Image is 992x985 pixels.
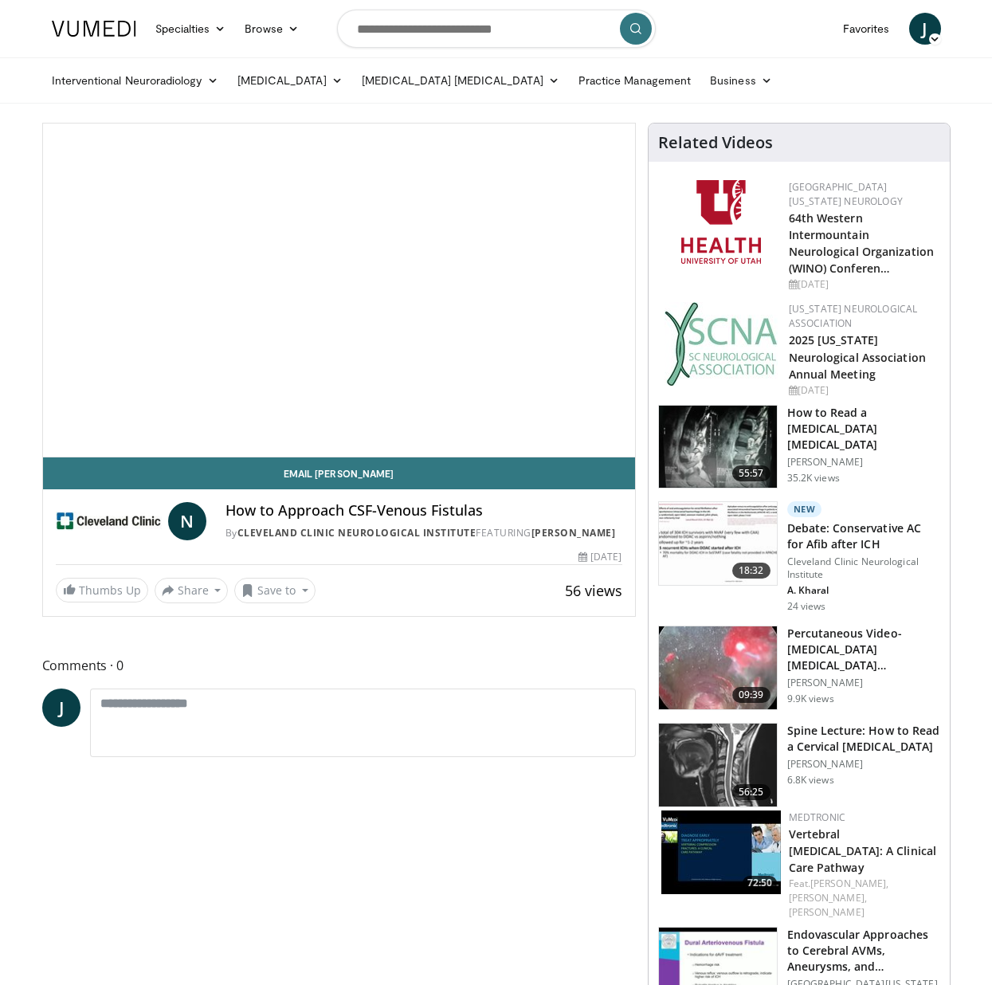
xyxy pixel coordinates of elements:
h3: Debate: Conservative AC for Afib after ICH [787,520,940,552]
a: 64th Western Intermountain Neurological Organization (WINO) Conferen… [789,210,935,276]
a: 2025 [US_STATE] Neurological Association Annual Meeting [789,332,926,381]
img: VuMedi Logo [52,21,136,37]
a: J [909,13,941,45]
video-js: Video Player [43,124,635,457]
a: 55:57 How to Read a [MEDICAL_DATA] [MEDICAL_DATA] [PERSON_NAME] 35.2K views [658,405,940,489]
span: 55:57 [732,465,770,481]
div: [DATE] [789,383,937,398]
img: b123db18-9392-45ae-ad1d-42c3758a27aa.jpg.150x105_q85_autocrop_double_scale_upscale_version-0.2.jpg [665,302,778,386]
img: 514e11ea-87f1-47fb-adb8-ddffea0a3059.150x105_q85_crop-smart_upscale.jpg [659,502,777,585]
h4: How to Approach CSF-Venous Fistulas [225,502,622,520]
img: b47c832f-d84e-4c5d-8811-00369440eda2.150x105_q85_crop-smart_upscale.jpg [659,406,777,489]
button: Share [155,578,229,603]
a: [US_STATE] Neurological Association [789,302,918,330]
p: New [787,501,822,517]
a: Business [700,65,782,96]
h3: How to Read a [MEDICAL_DATA] [MEDICAL_DATA] [787,405,940,453]
a: 09:39 Percutaneous Video-[MEDICAL_DATA] [MEDICAL_DATA] interlaminar L5-S1 (PELD) [PERSON_NAME] 9.... [658,626,940,710]
p: 6.8K views [787,774,834,787]
a: J [42,689,80,727]
span: Comments 0 [42,655,636,676]
p: 24 views [787,600,826,613]
span: 09:39 [732,687,770,703]
div: Feat. [789,877,937,920]
a: [PERSON_NAME] [531,526,616,540]
img: 8fac1a79-a78b-4966-a978-874ddf9a9948.150x105_q85_crop-smart_upscale.jpg [659,626,777,709]
a: N [168,502,206,540]
h3: Spine Lecture: How to Read a Cervical [MEDICAL_DATA] [787,723,940,755]
img: f6362829-b0a3-407d-a044-59546adfd345.png.150x105_q85_autocrop_double_scale_upscale_version-0.2.png [681,180,761,264]
a: [PERSON_NAME] [789,905,865,919]
p: [PERSON_NAME] [787,758,940,771]
a: Thumbs Up [56,578,148,602]
div: [DATE] [789,277,937,292]
a: [PERSON_NAME], [810,877,888,890]
a: Cleveland Clinic Neurological Institute [237,526,476,540]
img: 98bd7756-0446-4cc3-bc56-1754a08acebd.150x105_q85_crop-smart_upscale.jpg [659,724,777,806]
div: By FEATURING [225,526,622,540]
a: Medtronic [789,810,846,824]
span: 72:50 [743,876,777,890]
input: Search topics, interventions [337,10,656,48]
p: [PERSON_NAME] [787,677,940,689]
a: 72:50 [661,810,781,894]
span: 18:32 [732,563,770,579]
h3: Endovascular Approaches to Cerebral AVMs, Aneurysms, and Intracrania… [787,927,940,975]
h4: Related Videos [658,133,773,152]
a: 18:32 New Debate: Conservative AC for Afib after ICH Cleveland Clinic Neurological Institute A. K... [658,501,940,613]
a: Vertebral [MEDICAL_DATA]: A Clinical Care Pathway [789,826,937,875]
a: Browse [235,13,308,45]
a: [GEOGRAPHIC_DATA][US_STATE] Neurology [789,180,903,208]
a: Specialties [146,13,236,45]
img: c43ddaef-b177-487a-b10f-0bc16f3564fe.150x105_q85_crop-smart_upscale.jpg [661,810,781,894]
button: Save to [234,578,316,603]
img: Cleveland Clinic Neurological Institute [56,502,162,540]
a: [MEDICAL_DATA] [228,65,352,96]
p: 9.9K views [787,693,834,705]
a: Interventional Neuroradiology [42,65,228,96]
a: 56:25 Spine Lecture: How to Read a Cervical [MEDICAL_DATA] [PERSON_NAME] 6.8K views [658,723,940,807]
a: Email [PERSON_NAME] [43,457,635,489]
div: [DATE] [578,550,621,564]
h3: Percutaneous Video-[MEDICAL_DATA] [MEDICAL_DATA] interlaminar L5-S1 (PELD) [787,626,940,673]
a: Practice Management [569,65,700,96]
span: 56 views [565,581,622,600]
p: A. Kharal [787,584,940,597]
span: 56:25 [732,784,770,800]
a: [PERSON_NAME], [789,891,867,905]
p: 35.2K views [787,472,840,485]
p: [PERSON_NAME] [787,456,940,469]
p: Cleveland Clinic Neurological Institute [787,555,940,581]
a: [MEDICAL_DATA] [MEDICAL_DATA] [352,65,569,96]
a: Favorites [833,13,900,45]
